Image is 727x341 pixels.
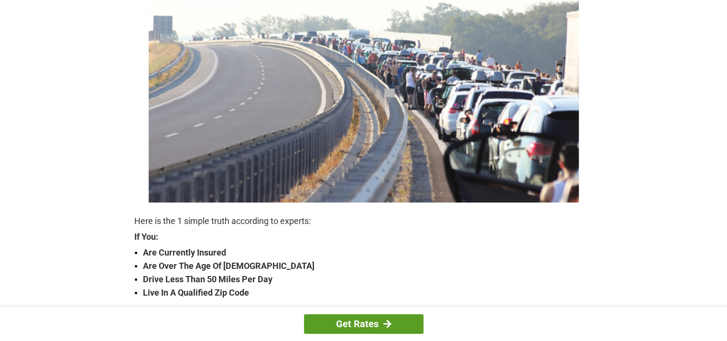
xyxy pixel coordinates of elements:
[134,233,593,241] strong: If You:
[143,246,593,259] strong: Are Currently Insured
[143,273,593,286] strong: Drive Less Than 50 Miles Per Day
[143,259,593,273] strong: Are Over The Age Of [DEMOGRAPHIC_DATA]
[134,214,593,228] p: Here is the 1 simple truth according to experts:
[304,314,423,334] a: Get Rates
[143,286,593,299] strong: Live In A Qualified Zip Code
